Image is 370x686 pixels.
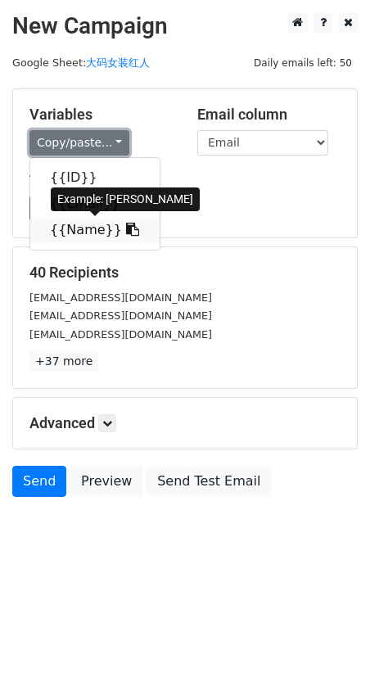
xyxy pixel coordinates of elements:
[12,12,358,40] h2: New Campaign
[70,466,142,497] a: Preview
[288,607,370,686] iframe: Chat Widget
[29,130,129,156] a: Copy/paste...
[86,56,150,69] a: 大码女装红人
[248,56,358,69] a: Daily emails left: 50
[30,191,160,217] a: {{Email}}
[248,54,358,72] span: Daily emails left: 50
[29,291,212,304] small: [EMAIL_ADDRESS][DOMAIN_NAME]
[197,106,341,124] h5: Email column
[29,414,341,432] h5: Advanced
[147,466,271,497] a: Send Test Email
[30,217,160,243] a: {{Name}}
[29,106,173,124] h5: Variables
[29,309,212,322] small: [EMAIL_ADDRESS][DOMAIN_NAME]
[29,328,212,341] small: [EMAIL_ADDRESS][DOMAIN_NAME]
[12,56,150,69] small: Google Sheet:
[51,187,200,211] div: Example: [PERSON_NAME]
[29,351,98,372] a: +37 more
[12,466,66,497] a: Send
[29,264,341,282] h5: 40 Recipients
